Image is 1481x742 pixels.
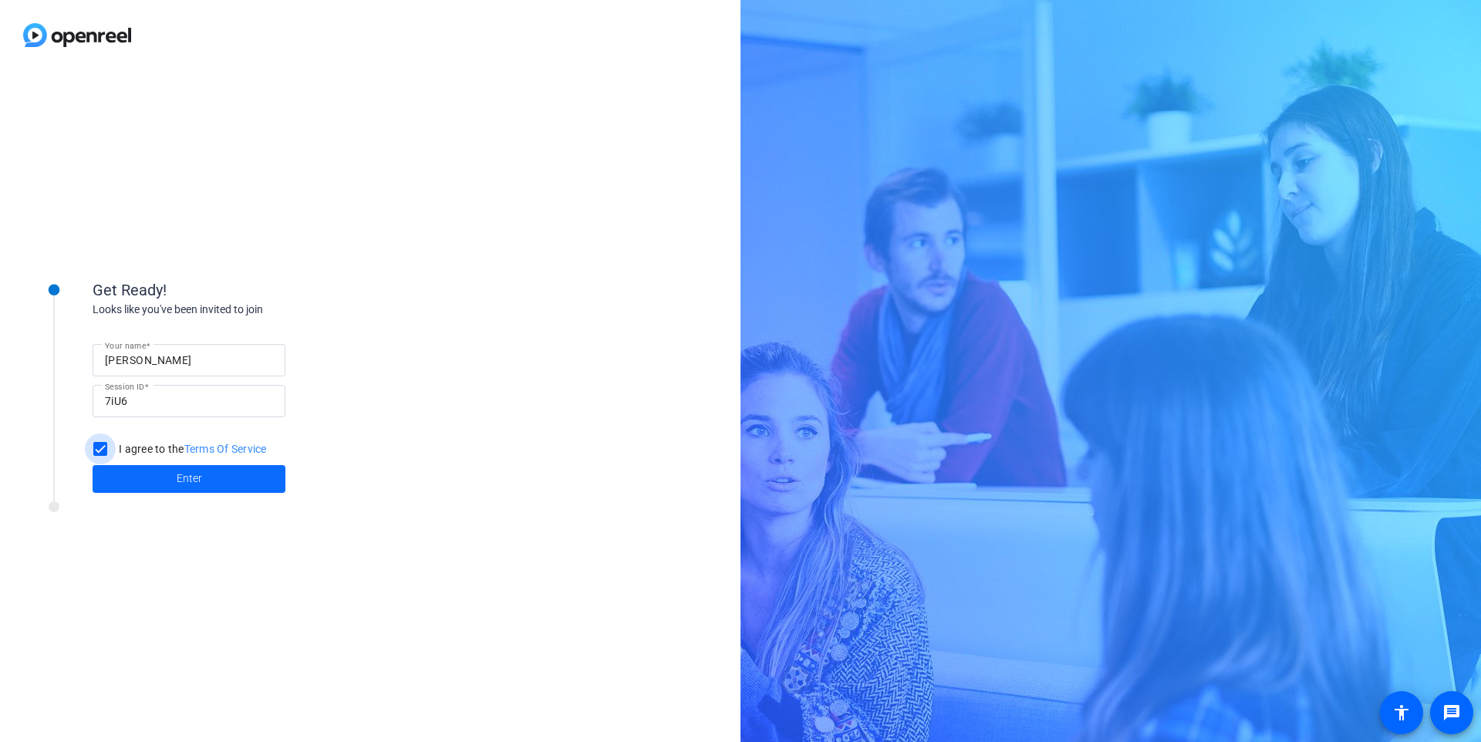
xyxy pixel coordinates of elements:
[93,278,401,302] div: Get Ready!
[1442,703,1461,722] mat-icon: message
[93,465,285,493] button: Enter
[1392,703,1411,722] mat-icon: accessibility
[105,382,144,391] mat-label: Session ID
[116,441,267,457] label: I agree to the
[177,470,202,487] span: Enter
[105,341,146,350] mat-label: Your name
[93,302,401,318] div: Looks like you've been invited to join
[184,443,267,455] a: Terms Of Service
